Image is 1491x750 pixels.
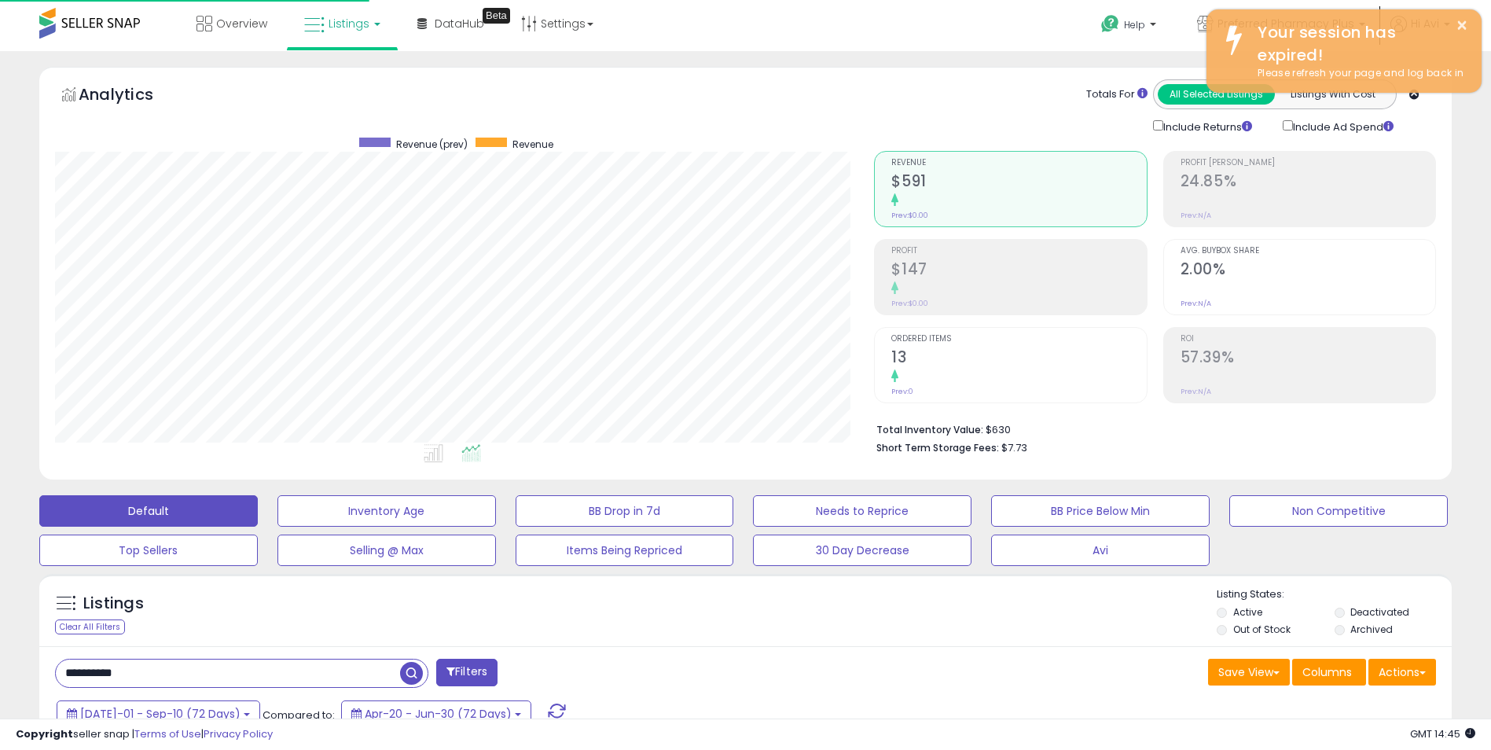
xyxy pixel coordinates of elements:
small: Prev: N/A [1181,299,1211,308]
button: Top Sellers [39,535,258,566]
button: Items Being Repriced [516,535,734,566]
div: Clear All Filters [55,619,125,634]
a: Privacy Policy [204,726,273,741]
button: Columns [1292,659,1366,686]
button: Apr-20 - Jun-30 (72 Days) [341,700,531,727]
div: seller snap | | [16,727,273,742]
button: Actions [1368,659,1436,686]
p: Listing States: [1217,587,1452,602]
strong: Copyright [16,726,73,741]
small: Prev: $0.00 [891,211,928,220]
label: Archived [1350,623,1393,636]
span: Compared to: [263,708,335,722]
small: Prev: N/A [1181,387,1211,396]
button: Needs to Reprice [753,495,971,527]
h2: 2.00% [1181,260,1435,281]
button: [DATE]-01 - Sep-10 (72 Days) [57,700,260,727]
li: $630 [876,419,1424,438]
span: DataHub [435,16,484,31]
b: Short Term Storage Fees: [876,441,999,454]
h5: Analytics [79,83,184,109]
button: Default [39,495,258,527]
small: Prev: N/A [1181,211,1211,220]
button: Listings With Cost [1274,84,1391,105]
div: Totals For [1086,87,1148,102]
div: Include Ad Spend [1271,117,1419,135]
span: 2025-09-15 14:45 GMT [1410,726,1475,741]
span: Revenue (prev) [396,138,468,151]
span: $7.73 [1001,440,1027,455]
span: Profit [891,247,1146,256]
div: Include Returns [1141,117,1271,135]
h2: $591 [891,172,1146,193]
span: Ordered Items [891,335,1146,344]
button: BB Price Below Min [991,495,1210,527]
span: Apr-20 - Jun-30 (72 Days) [365,706,512,722]
button: Non Competitive [1229,495,1448,527]
small: Prev: $0.00 [891,299,928,308]
span: Revenue [891,159,1146,167]
span: [DATE]-01 - Sep-10 (72 Days) [80,706,241,722]
span: Help [1124,18,1145,31]
h2: 13 [891,348,1146,369]
a: Help [1089,2,1172,51]
span: Listings [329,16,369,31]
h2: 24.85% [1181,172,1435,193]
h2: 57.39% [1181,348,1435,369]
span: ROI [1181,335,1435,344]
h5: Listings [83,593,144,615]
label: Active [1233,605,1262,619]
i: Get Help [1100,14,1120,34]
button: BB Drop in 7d [516,495,734,527]
b: Total Inventory Value: [876,423,983,436]
div: Tooltip anchor [483,8,510,24]
button: Selling @ Max [277,535,496,566]
label: Out of Stock [1233,623,1291,636]
label: Deactivated [1350,605,1409,619]
button: 30 Day Decrease [753,535,971,566]
span: Avg. Buybox Share [1181,247,1435,256]
span: Overview [216,16,267,31]
button: × [1456,16,1468,35]
button: Save View [1208,659,1290,686]
a: Terms of Use [134,726,201,741]
span: Profit [PERSON_NAME] [1181,159,1435,167]
span: Revenue [512,138,553,151]
small: Prev: 0 [891,387,913,396]
button: Filters [436,659,498,686]
button: Inventory Age [277,495,496,527]
div: Please refresh your page and log back in [1246,66,1470,81]
button: All Selected Listings [1158,84,1275,105]
h2: $147 [891,260,1146,281]
span: Columns [1302,664,1352,680]
button: Avi [991,535,1210,566]
div: Your session has expired! [1246,21,1470,66]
